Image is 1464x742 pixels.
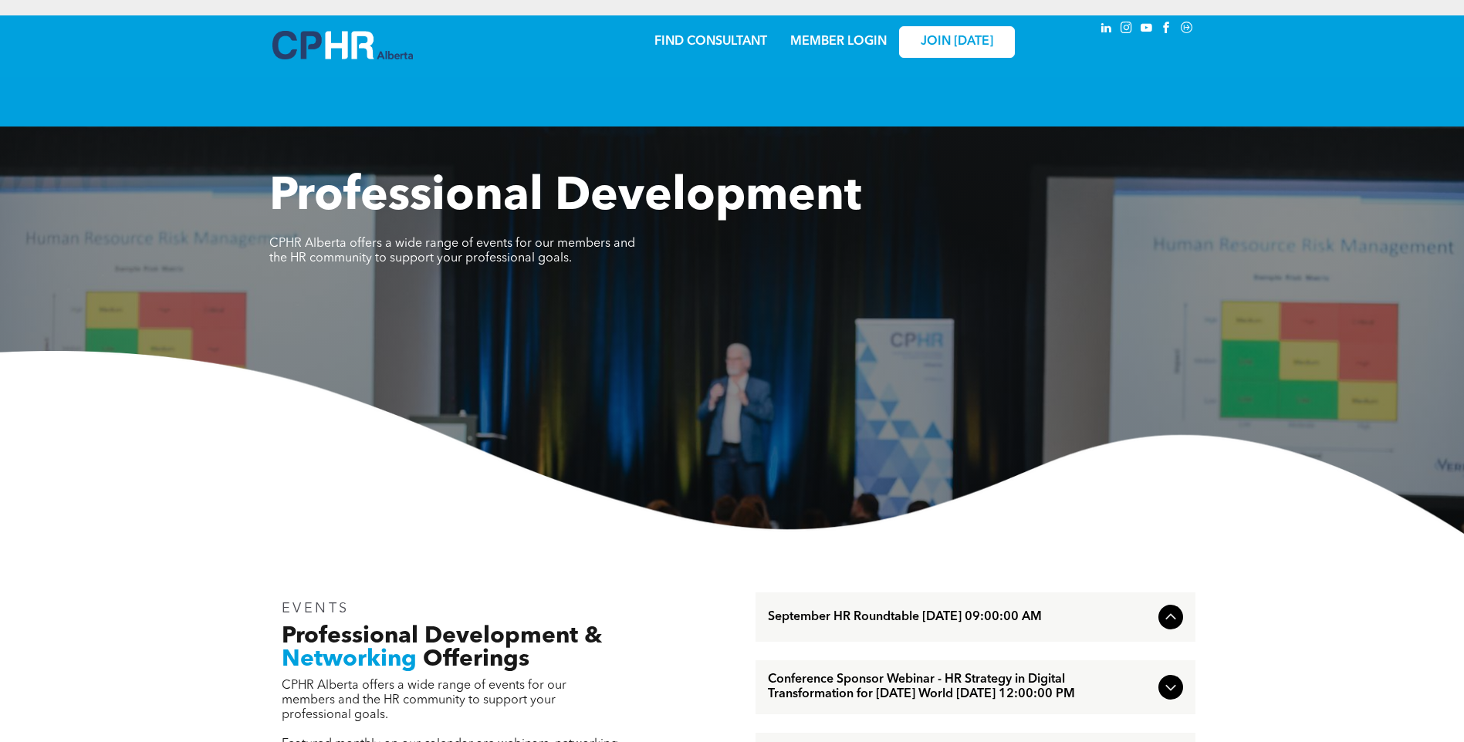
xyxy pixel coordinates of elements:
[768,610,1152,625] span: September HR Roundtable [DATE] 09:00:00 AM
[1158,19,1175,40] a: facebook
[282,680,566,721] span: CPHR Alberta offers a wide range of events for our members and the HR community to support your p...
[654,35,767,48] a: FIND CONSULTANT
[269,238,635,265] span: CPHR Alberta offers a wide range of events for our members and the HR community to support your p...
[1098,19,1115,40] a: linkedin
[921,35,993,49] span: JOIN [DATE]
[790,35,887,48] a: MEMBER LOGIN
[272,31,413,59] img: A blue and white logo for cp alberta
[269,174,861,221] span: Professional Development
[282,625,602,648] span: Professional Development &
[1178,19,1195,40] a: Social network
[1138,19,1155,40] a: youtube
[282,602,350,616] span: EVENTS
[423,648,529,671] span: Offerings
[899,26,1015,58] a: JOIN [DATE]
[768,673,1152,702] span: Conference Sponsor Webinar - HR Strategy in Digital Transformation for [DATE] World [DATE] 12:00:...
[282,648,417,671] span: Networking
[1118,19,1135,40] a: instagram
